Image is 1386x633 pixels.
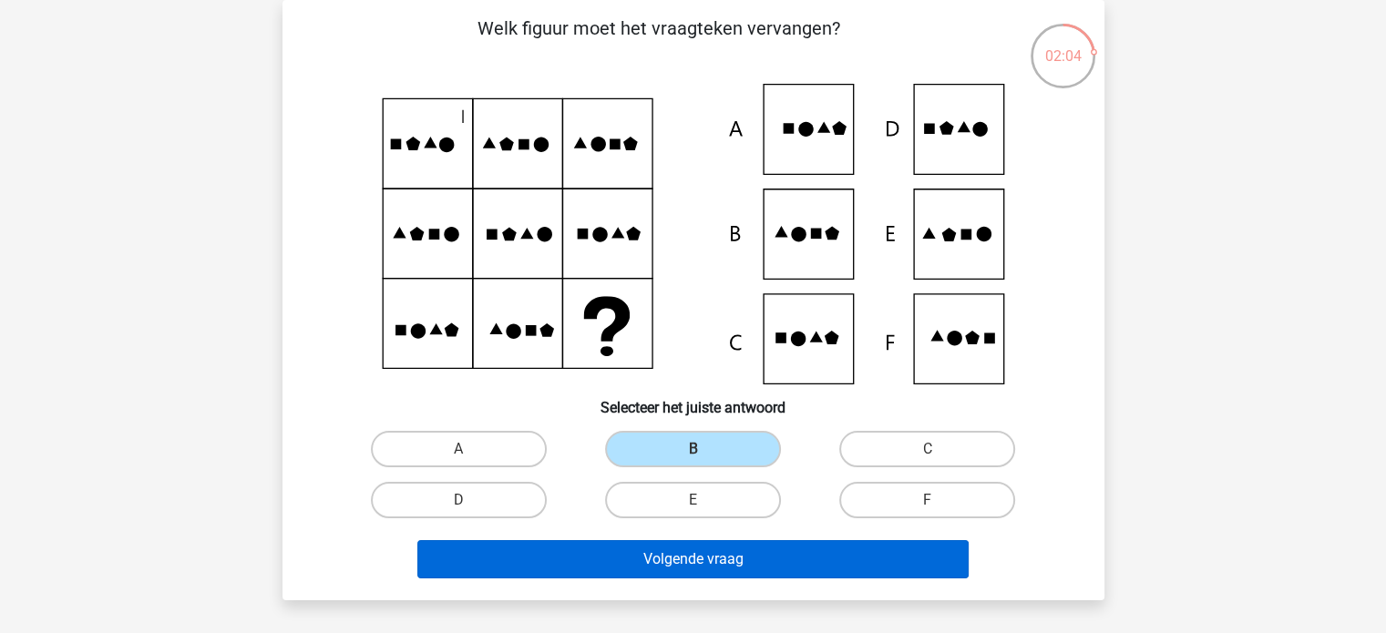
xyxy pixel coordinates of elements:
[371,431,547,467] label: A
[839,431,1015,467] label: C
[417,540,969,578] button: Volgende vraag
[839,482,1015,518] label: F
[605,482,781,518] label: E
[312,384,1075,416] h6: Selecteer het juiste antwoord
[605,431,781,467] label: B
[371,482,547,518] label: D
[1029,22,1097,67] div: 02:04
[312,15,1007,69] p: Welk figuur moet het vraagteken vervangen?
